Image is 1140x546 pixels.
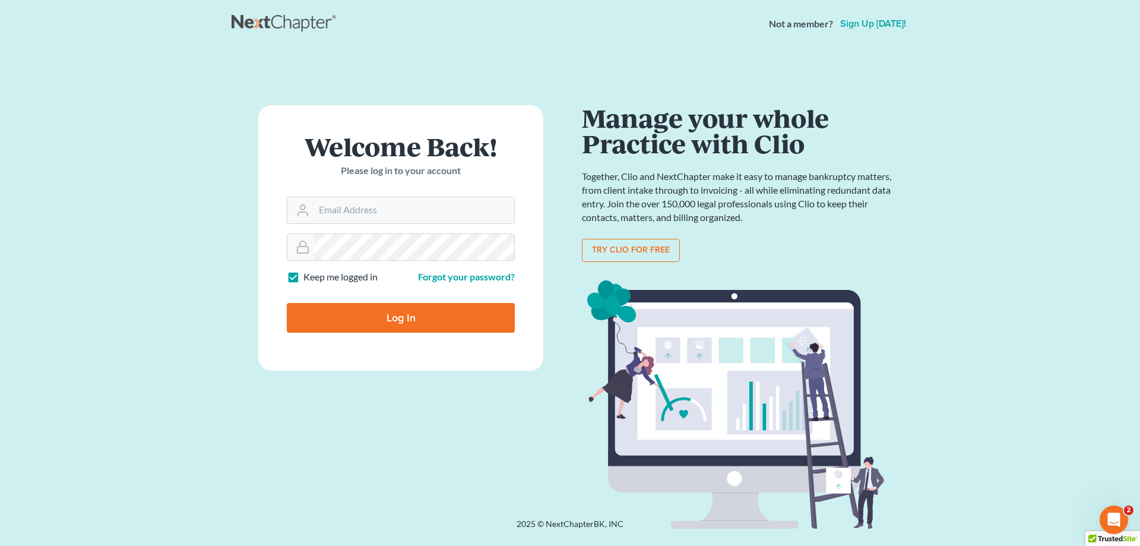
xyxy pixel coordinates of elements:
input: Log In [287,303,515,333]
h1: Manage your whole Practice with Clio [582,105,897,156]
img: clio_bg-1f7fd5e12b4bb4ecf8b57ca1a7e67e4ff233b1f5529bdf2c1c242739b0445cb7.svg [582,276,897,534]
p: Please log in to your account [287,164,515,178]
strong: Not a member? [769,17,833,31]
span: 2 [1124,506,1133,515]
a: Forgot your password? [418,271,515,282]
p: Together, Clio and NextChapter make it easy to manage bankruptcy matters, from client intake thro... [582,170,897,224]
input: Email Address [314,197,514,223]
iframe: Intercom live chat [1100,506,1128,534]
div: 2025 © NextChapterBK, INC [232,518,908,539]
a: Sign up [DATE]! [838,19,908,29]
label: Keep me logged in [303,270,378,284]
a: Try clio for free [582,239,680,263]
h1: Welcome Back! [287,134,515,159]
